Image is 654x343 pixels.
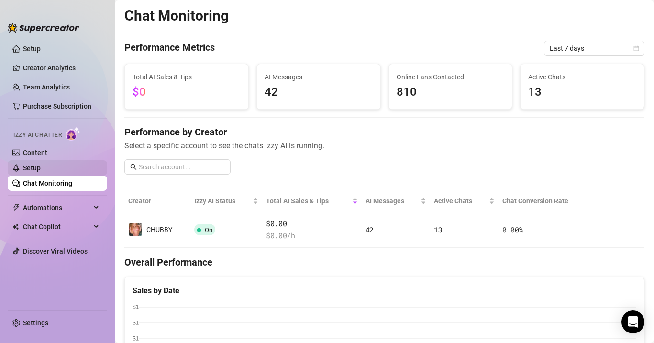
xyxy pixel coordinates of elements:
span: $0.00 [266,218,358,230]
input: Search account... [139,162,225,172]
span: search [130,164,137,170]
span: AI Messages [366,196,419,206]
span: 810 [397,83,505,101]
a: Setup [23,45,41,53]
span: 0.00 % [502,225,523,234]
a: Discover Viral Videos [23,247,88,255]
th: Chat Conversion Rate [499,190,592,212]
span: Active Chats [528,72,636,82]
span: $0 [133,85,146,99]
span: calendar [633,45,639,51]
a: Chat Monitoring [23,179,72,187]
span: 42 [366,225,374,234]
img: CHUBBY [129,223,142,236]
span: Active Chats [434,196,487,206]
span: Chat Copilot [23,219,91,234]
a: Team Analytics [23,83,70,91]
h4: Performance by Creator [124,125,644,139]
th: Izzy AI Status [190,190,262,212]
img: Chat Copilot [12,223,19,230]
h4: Performance Metrics [124,41,215,56]
a: Purchase Subscription [23,102,91,110]
a: Setup [23,164,41,172]
span: Izzy AI Chatter [13,131,62,140]
span: thunderbolt [12,204,20,211]
span: Automations [23,200,91,215]
th: Creator [124,190,190,212]
a: Creator Analytics [23,60,100,76]
th: AI Messages [362,190,431,212]
img: AI Chatter [66,127,80,141]
th: Active Chats [430,190,499,212]
div: Open Intercom Messenger [621,310,644,333]
h2: Chat Monitoring [124,7,229,25]
a: Settings [23,319,48,327]
span: Select a specific account to see the chats Izzy AI is running. [124,140,644,152]
span: 42 [265,83,373,101]
img: logo-BBDzfeDw.svg [8,23,79,33]
span: 13 [528,83,636,101]
h4: Overall Performance [124,255,644,269]
div: Sales by Date [133,285,636,297]
span: Total AI Sales & Tips [266,196,350,206]
a: Content [23,149,47,156]
span: CHUBBY [146,226,172,233]
span: 13 [434,225,442,234]
span: AI Messages [265,72,373,82]
span: Online Fans Contacted [397,72,505,82]
span: Izzy AI Status [194,196,251,206]
span: Last 7 days [550,41,639,55]
th: Total AI Sales & Tips [262,190,362,212]
span: On [205,226,212,233]
span: $ 0.00 /h [266,230,358,242]
span: Total AI Sales & Tips [133,72,241,82]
